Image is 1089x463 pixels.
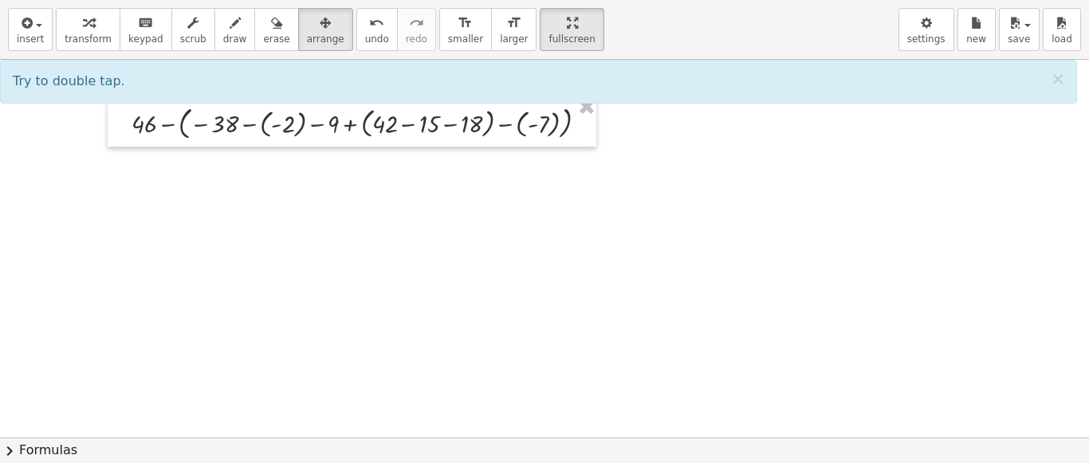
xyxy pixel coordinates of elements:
span: × [1051,69,1065,88]
button: scrub [171,8,215,51]
button: × [1051,71,1065,88]
span: undo [365,33,389,45]
button: fullscreen [540,8,603,51]
span: keypad [128,33,163,45]
span: arrange [307,33,344,45]
span: transform [65,33,112,45]
button: load [1043,8,1081,51]
button: arrange [298,8,353,51]
span: Try to double tap. [13,73,125,88]
button: undoundo [356,8,398,51]
i: keyboard [138,14,153,33]
button: transform [56,8,120,51]
span: erase [263,33,289,45]
i: redo [409,14,424,33]
span: load [1052,33,1072,45]
i: undo [369,14,384,33]
span: redo [406,33,427,45]
button: format_sizelarger [491,8,537,51]
span: new [966,33,986,45]
button: insert [8,8,53,51]
button: settings [898,8,954,51]
button: save [999,8,1040,51]
span: smaller [448,33,483,45]
span: scrub [180,33,206,45]
button: redoredo [397,8,436,51]
button: format_sizesmaller [439,8,492,51]
span: draw [223,33,247,45]
button: erase [254,8,298,51]
span: settings [907,33,946,45]
span: fullscreen [548,33,595,45]
button: new [957,8,996,51]
i: format_size [458,14,473,33]
button: draw [214,8,256,51]
button: keyboardkeypad [120,8,172,51]
i: format_size [506,14,521,33]
span: insert [17,33,44,45]
span: save [1008,33,1030,45]
span: larger [500,33,528,45]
